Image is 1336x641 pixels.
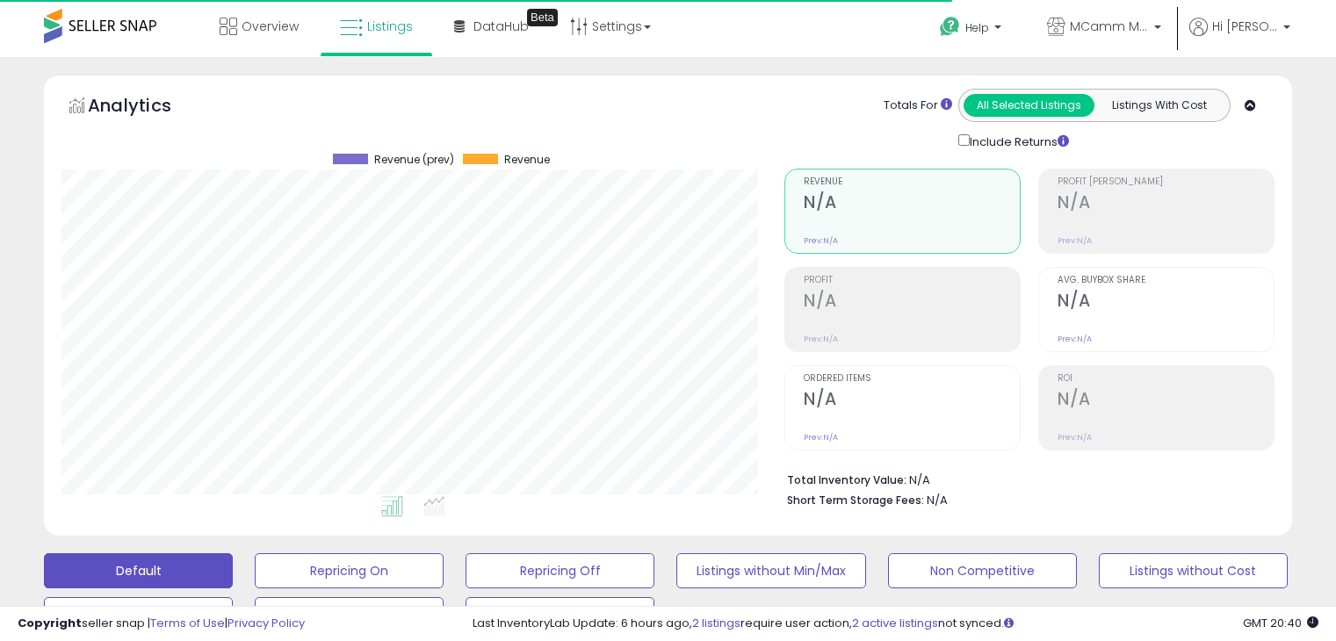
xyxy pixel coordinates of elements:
span: Revenue [804,177,1020,187]
small: Prev: N/A [804,235,838,246]
h2: N/A [1058,192,1274,216]
button: Default [44,553,233,588]
li: N/A [787,468,1261,489]
button: 0 orders 7 days [255,597,444,632]
button: Listings without Cost [1099,553,1288,588]
span: 2025-10-7 20:40 GMT [1243,615,1318,631]
b: Total Inventory Value: [787,472,906,487]
i: Get Help [939,16,961,38]
div: Include Returns [945,131,1090,151]
small: Prev: N/A [1058,432,1092,443]
h5: Analytics [88,93,206,122]
button: BB below min [466,597,654,632]
h2: N/A [1058,291,1274,314]
a: Help [926,3,1019,57]
small: Prev: N/A [804,432,838,443]
span: Profit [804,276,1020,285]
span: N/A [927,492,948,508]
button: Non Competitive [888,553,1077,588]
div: Last InventoryLab Update: 6 hours ago, require user action, not synced. [473,616,1318,632]
h2: N/A [804,291,1020,314]
button: Repricing On [255,553,444,588]
span: Avg. Buybox Share [1058,276,1274,285]
button: All Selected Listings [964,94,1094,117]
small: Prev: N/A [804,334,838,344]
a: 2 listings [692,615,740,631]
button: Listings without Min/Max [676,553,865,588]
h2: N/A [804,192,1020,216]
b: Short Term Storage Fees: [787,493,924,508]
a: Hi [PERSON_NAME] [1189,18,1290,57]
span: Revenue (prev) [374,154,454,166]
button: Listings With Cost [1094,94,1224,117]
div: seller snap | | [18,616,305,632]
span: Overview [242,18,299,35]
a: Privacy Policy [227,615,305,631]
span: Ordered Items [804,374,1020,384]
span: MCamm Merchandise [1070,18,1149,35]
small: Prev: N/A [1058,334,1092,344]
small: Prev: N/A [1058,235,1092,246]
span: Revenue [504,154,550,166]
div: Totals For [884,97,952,114]
span: Profit [PERSON_NAME] [1058,177,1274,187]
strong: Copyright [18,615,82,631]
button: Deactivated & In Stock [44,597,233,632]
div: Tooltip anchor [527,9,558,26]
span: Hi [PERSON_NAME] [1212,18,1278,35]
span: DataHub [473,18,529,35]
a: Terms of Use [150,615,225,631]
span: ROI [1058,374,1274,384]
button: Repricing Off [466,553,654,588]
span: Listings [367,18,413,35]
span: Help [965,20,989,35]
h2: N/A [804,389,1020,413]
h2: N/A [1058,389,1274,413]
a: 2 active listings [852,615,938,631]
